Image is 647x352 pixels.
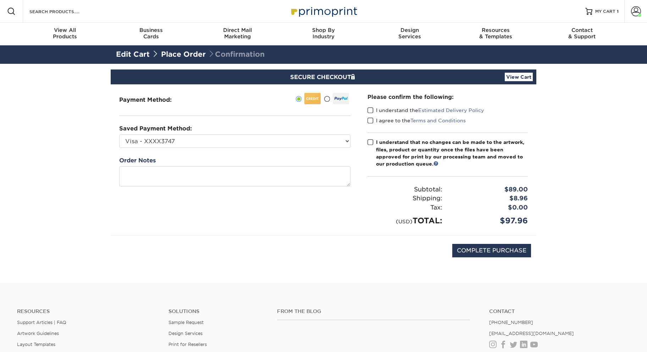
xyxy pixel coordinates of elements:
a: View Cart [505,73,533,81]
div: Products [22,27,108,40]
a: Print for Resellers [168,342,207,347]
a: [PHONE_NUMBER] [489,320,533,325]
a: Direct MailMarketing [194,23,281,45]
label: Order Notes [119,156,156,165]
span: Direct Mail [194,27,281,33]
span: View All [22,27,108,33]
div: Cards [108,27,194,40]
div: I understand that no changes can be made to the artwork, files, product or quantity once the file... [376,139,528,168]
div: Subtotal: [362,185,448,194]
a: Place Order [161,50,206,58]
a: DesignServices [366,23,453,45]
div: Industry [281,27,367,40]
a: [EMAIL_ADDRESS][DOMAIN_NAME] [489,331,574,336]
div: $8.96 [448,194,533,203]
a: View AllProducts [22,23,108,45]
h4: Resources [17,308,158,314]
div: $0.00 [448,203,533,212]
a: Artwork Guidelines [17,331,59,336]
span: Contact [539,27,625,33]
span: 1 [617,9,619,14]
a: Shop ByIndustry [281,23,367,45]
div: Shipping: [362,194,448,203]
a: Contact& Support [539,23,625,45]
label: I understand the [367,107,484,114]
h3: Payment Method: [119,96,189,103]
div: Tax: [362,203,448,212]
div: & Support [539,27,625,40]
div: $89.00 [448,185,533,194]
span: Resources [453,27,539,33]
a: Support Articles | FAQ [17,320,66,325]
a: Sample Request [168,320,204,325]
small: (USD) [396,218,413,224]
span: MY CART [595,9,615,15]
span: Design [366,27,453,33]
div: Services [366,27,453,40]
h4: From the Blog [277,308,470,314]
input: COMPLETE PURCHASE [452,244,531,257]
a: BusinessCards [108,23,194,45]
label: Saved Payment Method: [119,124,192,133]
span: Business [108,27,194,33]
div: $97.96 [448,215,533,227]
div: Please confirm the following: [367,93,528,101]
a: Layout Templates [17,342,55,347]
a: Contact [489,308,630,314]
label: I agree to the [367,117,466,124]
input: SEARCH PRODUCTS..... [29,7,98,16]
a: Estimated Delivery Policy [418,107,484,113]
img: Primoprint [288,4,359,19]
a: Design Services [168,331,203,336]
a: Resources& Templates [453,23,539,45]
div: Marketing [194,27,281,40]
a: Edit Cart [116,50,150,58]
span: SECURE CHECKOUT [290,74,357,80]
h4: Solutions [168,308,266,314]
span: Shop By [281,27,367,33]
a: Terms and Conditions [410,118,466,123]
span: Confirmation [208,50,265,58]
div: TOTAL: [362,215,448,227]
div: & Templates [453,27,539,40]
